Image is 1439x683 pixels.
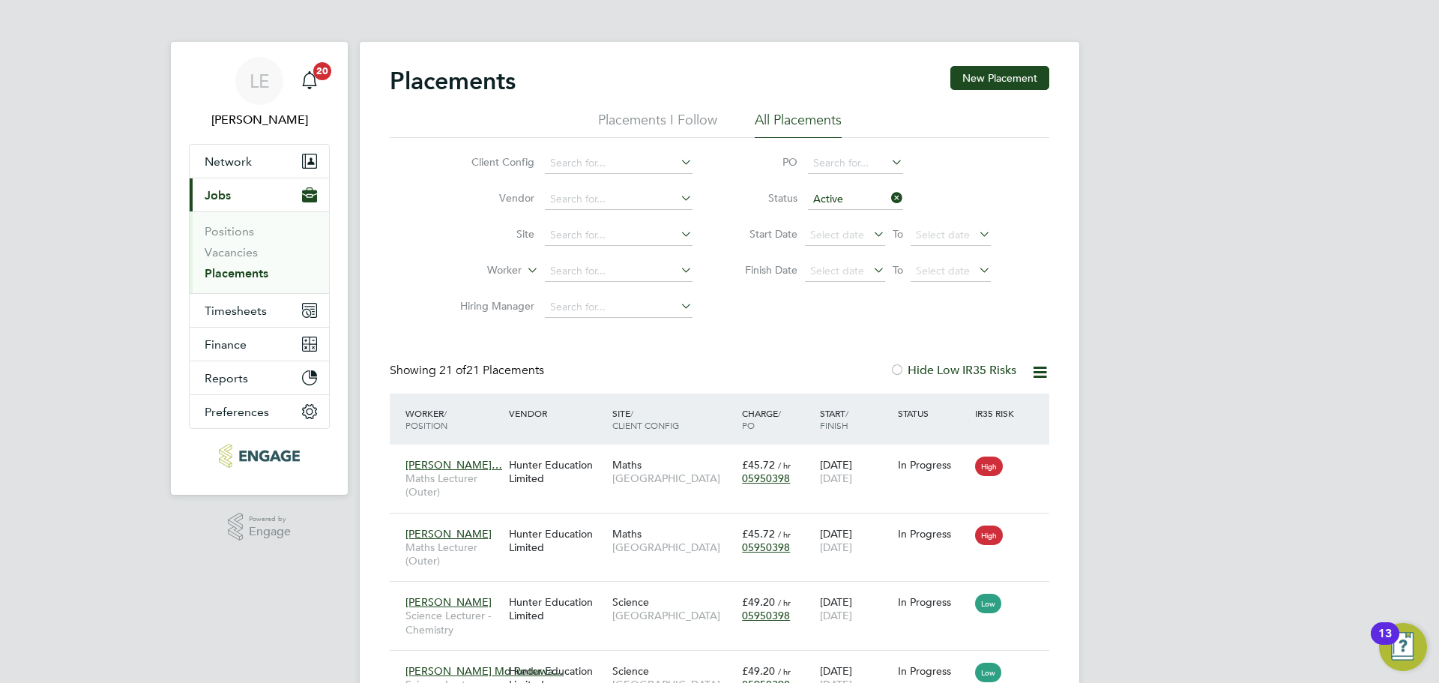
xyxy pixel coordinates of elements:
button: Reports [190,361,329,394]
label: PO [730,155,797,169]
span: Maths Lecturer (Outer) [405,541,501,568]
span: 05950398 [742,472,790,485]
span: / Client Config [612,407,679,431]
span: 20 [313,62,331,80]
span: / hr [778,666,791,677]
div: In Progress [898,664,968,678]
span: Science [612,664,649,678]
span: / hr [778,597,791,608]
div: Site [609,400,738,439]
span: Laurence Elkington [189,111,330,129]
a: [PERSON_NAME] Md Reduwa…Science Lecturer Chemistry (Outer)Hunter Education LimitedScience[GEOGRAP... [402,656,1049,669]
span: 21 of [439,363,466,378]
span: Science Lecturer - Chemistry [405,609,501,636]
span: Finance [205,337,247,352]
input: Search for... [808,153,903,174]
a: Positions [205,224,254,238]
a: [PERSON_NAME]…Maths Lecturer (Outer)Hunter Education LimitedMaths[GEOGRAPHIC_DATA]£45.72 / hr0595... [402,450,1049,463]
span: 21 Placements [439,363,544,378]
span: 05950398 [742,609,790,622]
span: / Finish [820,407,848,431]
span: Low [975,594,1001,613]
span: Powered by [249,513,291,526]
div: In Progress [898,527,968,541]
label: Status [730,191,797,205]
a: [PERSON_NAME]Science Lecturer - ChemistryHunter Education LimitedScience[GEOGRAPHIC_DATA]£49.20 /... [402,587,1049,600]
a: LE[PERSON_NAME] [189,57,330,129]
div: Hunter Education Limited [505,520,609,562]
span: [PERSON_NAME] [405,595,492,609]
button: New Placement [950,66,1049,90]
span: To [888,260,908,280]
button: Network [190,145,329,178]
span: Low [975,663,1001,682]
div: Vendor [505,400,609,427]
a: [PERSON_NAME]Maths Lecturer (Outer)Hunter Education LimitedMaths[GEOGRAPHIC_DATA]£45.72 / hr05950... [402,519,1049,532]
span: [PERSON_NAME] [405,527,492,541]
div: [DATE] [816,520,894,562]
div: [DATE] [816,588,894,630]
span: Reports [205,371,248,385]
a: Go to home page [189,444,330,468]
span: Select date [810,264,864,277]
span: Timesheets [205,304,267,318]
div: [DATE] [816,451,894,493]
span: [PERSON_NAME] Md Reduwa… [405,664,564,678]
button: Timesheets [190,294,329,327]
div: In Progress [898,595,968,609]
input: Select one [808,189,903,210]
span: Select date [916,228,970,241]
span: [PERSON_NAME]… [405,458,502,472]
span: Preferences [205,405,269,419]
span: / Position [405,407,447,431]
label: Finish Date [730,263,797,277]
label: Hide Low IR35 Risks [890,363,1016,378]
span: Jobs [205,188,231,202]
span: High [975,457,1003,476]
button: Preferences [190,395,329,428]
span: / hr [778,460,791,471]
span: High [975,526,1003,545]
span: Maths Lecturer (Outer) [405,472,501,499]
input: Search for... [545,297,693,318]
li: All Placements [755,111,842,138]
span: £49.20 [742,664,775,678]
label: Worker [435,263,522,278]
input: Search for... [545,261,693,282]
div: Hunter Education Limited [505,451,609,493]
div: IR35 Risk [971,400,1023,427]
div: Worker [402,400,505,439]
a: Vacancies [205,245,258,259]
span: [GEOGRAPHIC_DATA] [612,541,734,554]
button: Open Resource Center, 13 new notifications [1379,623,1427,671]
span: LE [250,71,270,91]
span: To [888,224,908,244]
h2: Placements [390,66,516,96]
div: 13 [1378,634,1392,653]
div: Start [816,400,894,439]
a: Placements [205,266,268,280]
label: Client Config [448,155,534,169]
span: Select date [810,228,864,241]
span: £45.72 [742,527,775,541]
nav: Main navigation [171,42,348,495]
button: Finance [190,328,329,361]
span: 05950398 [742,541,790,554]
span: / hr [778,529,791,540]
span: Maths [612,527,642,541]
span: [GEOGRAPHIC_DATA] [612,609,734,622]
label: Site [448,227,534,241]
span: Engage [249,526,291,538]
span: Network [205,154,252,169]
div: Status [894,400,972,427]
span: [DATE] [820,541,852,554]
li: Placements I Follow [598,111,717,138]
img: huntereducation-logo-retina.png [219,444,299,468]
div: Hunter Education Limited [505,588,609,630]
span: [DATE] [820,609,852,622]
div: In Progress [898,458,968,472]
div: Showing [390,363,547,379]
span: £45.72 [742,458,775,472]
label: Start Date [730,227,797,241]
span: [GEOGRAPHIC_DATA] [612,472,734,485]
